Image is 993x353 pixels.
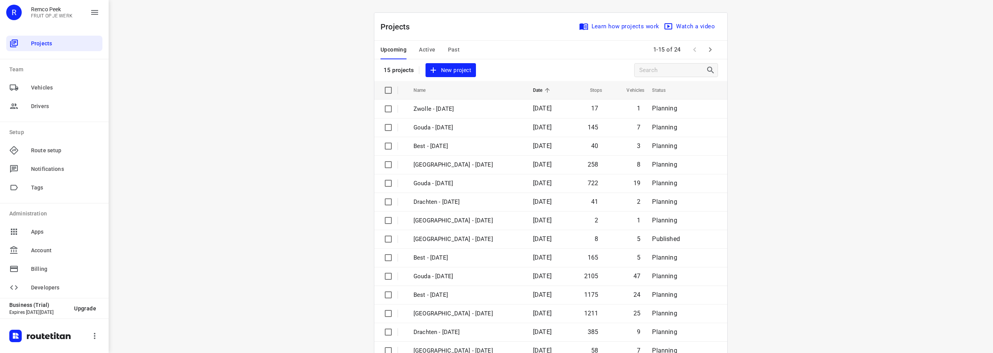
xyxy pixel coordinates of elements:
[31,284,99,292] span: Developers
[637,254,640,261] span: 5
[637,217,640,224] span: 1
[6,36,102,51] div: Projects
[9,65,102,74] p: Team
[588,161,599,168] span: 258
[31,184,99,192] span: Tags
[9,310,68,315] p: Expires [DATE][DATE]
[31,40,99,48] span: Projects
[413,142,521,151] p: Best - Friday
[430,65,471,75] span: New project
[9,128,102,136] p: Setup
[533,328,552,336] span: [DATE]
[31,146,99,155] span: Route setup
[413,105,521,114] p: Zwolle - Friday
[6,161,102,177] div: Notifications
[588,179,599,187] span: 722
[31,265,99,273] span: Billing
[637,105,640,112] span: 1
[413,86,436,95] span: Name
[650,41,684,58] span: 1-15 of 24
[652,217,677,224] span: Planning
[533,179,552,187] span: [DATE]
[652,272,677,280] span: Planning
[31,84,99,92] span: Vehicles
[413,309,521,318] p: Zwolle - Wednesday
[652,179,677,187] span: Planning
[595,235,598,243] span: 8
[652,86,676,95] span: Status
[637,124,640,131] span: 7
[588,328,599,336] span: 385
[419,45,435,55] span: Active
[413,235,521,244] p: Gemeente Rotterdam - Thursday
[652,124,677,131] span: Planning
[31,228,99,236] span: Apps
[584,291,599,298] span: 1175
[31,246,99,255] span: Account
[9,302,68,308] p: Business (Trial)
[413,123,521,132] p: Gouda - [DATE]
[584,272,599,280] span: 2105
[6,5,22,20] div: R
[6,261,102,277] div: Billing
[533,291,552,298] span: [DATE]
[413,272,521,281] p: Gouda - Wednesday
[652,235,680,243] span: Published
[533,105,552,112] span: [DATE]
[706,65,718,75] div: Search
[687,42,702,57] span: Previous Page
[633,179,640,187] span: 19
[6,143,102,158] div: Route setup
[74,305,96,312] span: Upgrade
[580,86,602,95] span: Stops
[637,328,640,336] span: 9
[6,280,102,295] div: Developers
[413,179,521,188] p: Gouda - Thursday
[591,142,598,150] span: 40
[702,42,718,57] span: Next Page
[533,217,552,224] span: [DATE]
[6,224,102,239] div: Apps
[633,272,640,280] span: 47
[533,142,552,150] span: [DATE]
[31,6,73,12] p: Remco Peek
[31,13,73,19] p: FRUIT OP JE WERK
[652,142,677,150] span: Planning
[588,254,599,261] span: 165
[533,310,552,317] span: [DATE]
[533,86,553,95] span: Date
[413,253,521,262] p: Best - Thursday
[652,254,677,261] span: Planning
[6,80,102,95] div: Vehicles
[426,63,476,77] button: New project
[533,272,552,280] span: [DATE]
[533,161,552,168] span: [DATE]
[68,301,102,315] button: Upgrade
[533,235,552,243] span: [DATE]
[6,180,102,195] div: Tags
[652,105,677,112] span: Planning
[584,310,599,317] span: 1211
[591,105,598,112] span: 17
[588,124,599,131] span: 145
[637,142,640,150] span: 3
[9,210,102,218] p: Administration
[413,291,521,300] p: Best - Wednesday
[31,165,99,173] span: Notifications
[652,198,677,205] span: Planning
[595,217,598,224] span: 2
[448,45,460,55] span: Past
[533,254,552,261] span: [DATE]
[413,216,521,225] p: Antwerpen - Thursday
[6,243,102,258] div: Account
[413,160,521,169] p: Zwolle - Thursday
[533,124,552,131] span: [DATE]
[413,328,521,337] p: Drachten - Wednesday
[31,102,99,110] span: Drivers
[381,45,407,55] span: Upcoming
[616,86,644,95] span: Vehicles
[637,161,640,168] span: 8
[381,21,416,33] p: Projects
[652,291,677,298] span: Planning
[413,198,521,207] p: Drachten - Thursday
